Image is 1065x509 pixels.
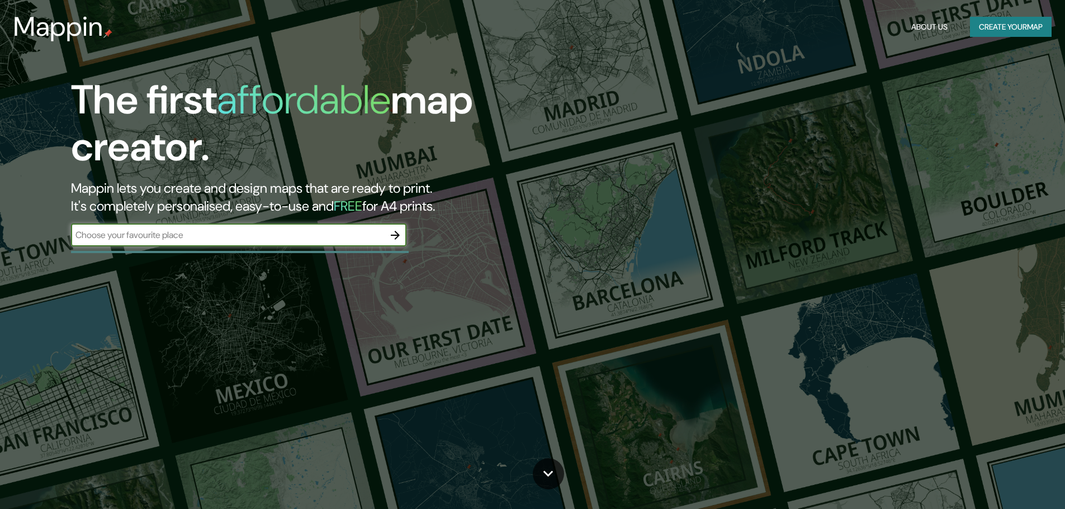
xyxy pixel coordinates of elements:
[71,179,604,215] h2: Mappin lets you create and design maps that are ready to print. It's completely personalised, eas...
[71,229,384,241] input: Choose your favourite place
[334,197,362,215] h5: FREE
[907,17,952,37] button: About Us
[71,77,604,179] h1: The first map creator.
[970,17,1052,37] button: Create yourmap
[13,11,103,42] h3: Mappin
[217,74,391,126] h1: affordable
[103,29,112,38] img: mappin-pin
